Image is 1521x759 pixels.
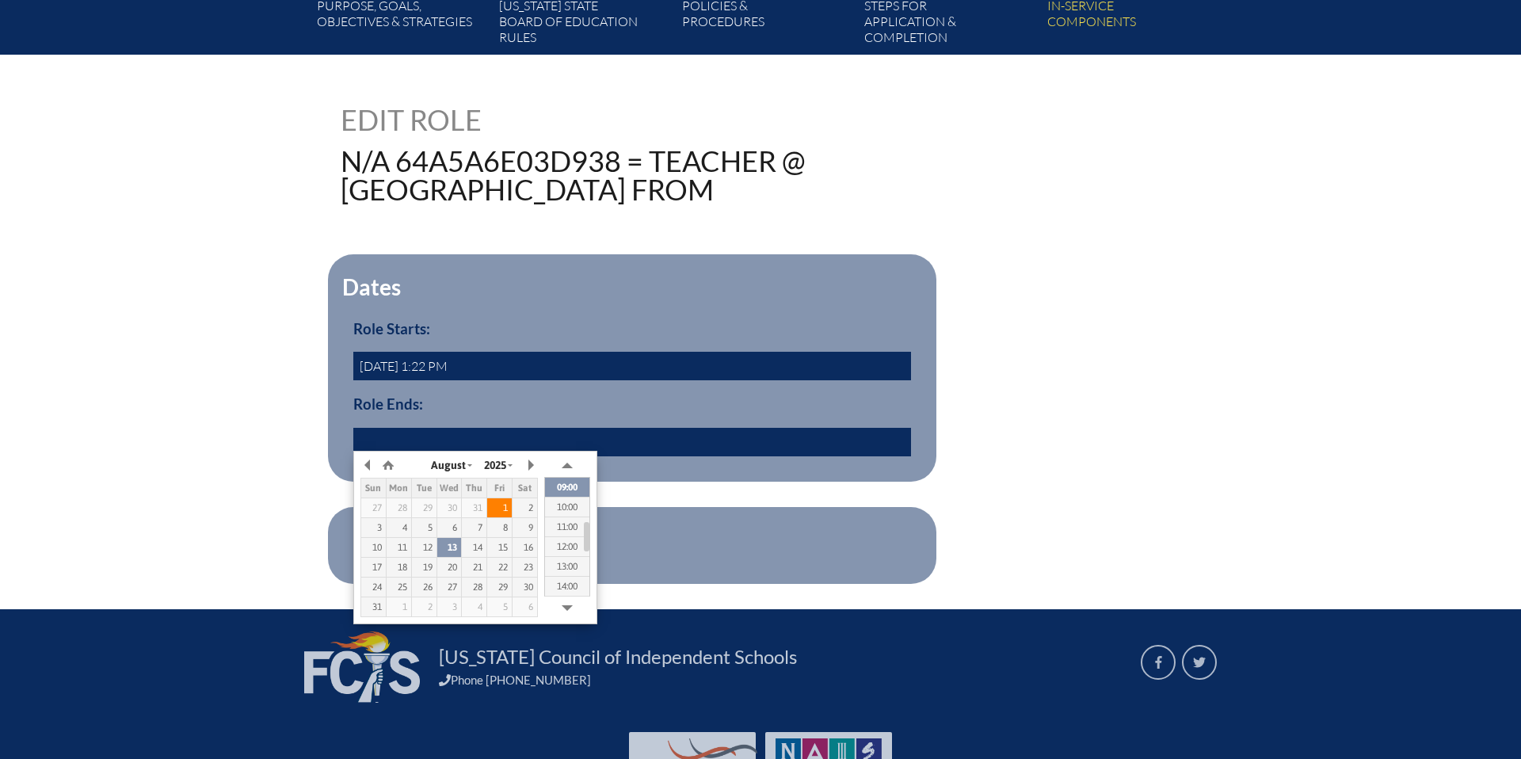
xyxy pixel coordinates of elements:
[462,601,486,612] div: 4
[341,147,861,204] h1: N/A 64a5a6e03d938 = Teacher @ [GEOGRAPHIC_DATA] from
[462,562,486,573] div: 21
[462,502,486,513] div: 31
[487,601,512,612] div: 5
[436,479,462,498] th: Wed
[431,459,466,471] span: August
[341,105,660,134] h1: Edit Role
[513,522,537,533] div: 9
[387,522,411,533] div: 4
[361,502,386,513] div: 27
[513,582,537,593] div: 30
[545,497,589,517] div: 10:00
[513,562,537,573] div: 23
[513,601,537,612] div: 6
[487,479,513,498] th: Fri
[361,479,387,498] th: Sun
[487,522,512,533] div: 8
[387,562,411,573] div: 18
[387,502,411,513] div: 28
[353,320,911,338] h3: Role Starts:
[412,582,436,593] div: 26
[412,522,436,533] div: 5
[437,522,462,533] div: 6
[487,502,512,513] div: 1
[545,536,589,556] div: 12:00
[545,596,589,616] div: 15:00
[513,479,538,498] th: Sat
[487,542,512,553] div: 15
[361,542,386,553] div: 10
[341,273,402,300] legend: Dates
[361,562,386,573] div: 17
[513,502,537,513] div: 2
[412,502,436,513] div: 29
[437,582,462,593] div: 27
[353,395,911,413] h3: Role Ends:
[304,631,420,703] img: FCIS_logo_white
[361,522,386,533] div: 3
[487,582,512,593] div: 29
[439,673,1122,687] div: Phone [PHONE_NUMBER]
[437,502,462,513] div: 30
[412,562,436,573] div: 19
[437,542,462,553] div: 13
[411,479,436,498] th: Tue
[484,459,506,471] span: 2025
[437,601,462,612] div: 3
[437,562,462,573] div: 20
[361,582,386,593] div: 24
[545,576,589,596] div: 14:00
[387,542,411,553] div: 11
[513,542,537,553] div: 16
[361,601,386,612] div: 31
[412,601,436,612] div: 2
[387,582,411,593] div: 25
[433,644,803,669] a: [US_STATE] Council of Independent Schools
[412,542,436,553] div: 12
[487,562,512,573] div: 22
[462,582,486,593] div: 28
[545,556,589,576] div: 13:00
[462,542,486,553] div: 14
[387,601,411,612] div: 1
[462,479,487,498] th: Thu
[545,477,589,497] div: 09:00
[386,479,411,498] th: Mon
[462,522,486,533] div: 7
[545,517,589,536] div: 11:00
